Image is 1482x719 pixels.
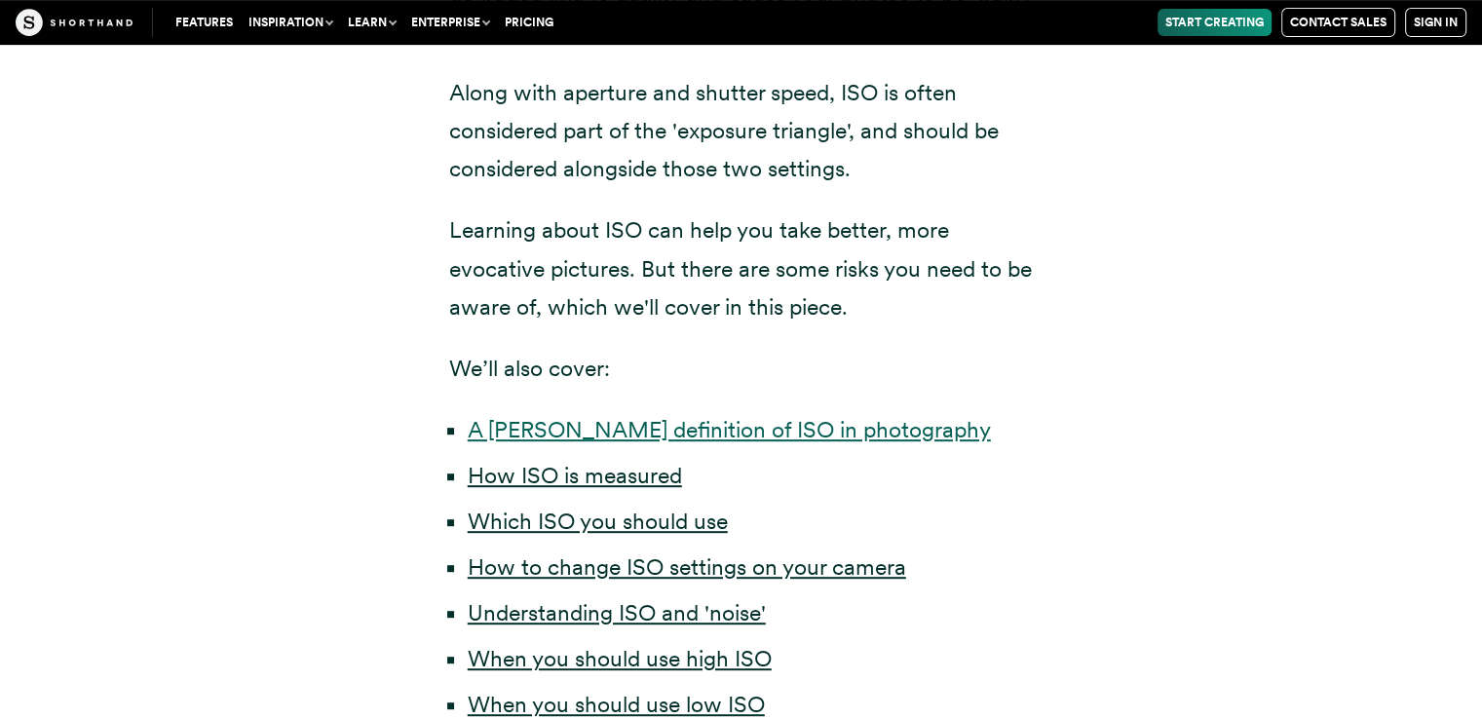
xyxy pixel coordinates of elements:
a: Start Creating [1158,9,1272,36]
button: Enterprise [403,9,497,36]
a: Sign in [1405,8,1466,37]
a: Contact Sales [1281,8,1395,37]
a: Understanding ISO and 'noise' [468,599,766,626]
button: Learn [340,9,403,36]
p: Learning about ISO can help you take better, more evocative pictures. But there are some risks yo... [449,211,1034,325]
a: Pricing [497,9,561,36]
a: How to change ISO settings on your camera [468,553,906,581]
a: A [PERSON_NAME] definition of ISO in photography [468,416,991,443]
a: When you should use high ISO [468,645,772,672]
a: How ISO is measured [468,462,682,489]
p: Along with aperture and shutter speed, ISO is often considered part of the 'exposure triangle', a... [449,74,1034,188]
a: Which ISO you should use [468,508,728,535]
a: When you should use low ISO [468,691,765,718]
p: We’ll also cover: [449,350,1034,388]
button: Inspiration [241,9,340,36]
a: Features [168,9,241,36]
img: The Craft [16,9,133,36]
